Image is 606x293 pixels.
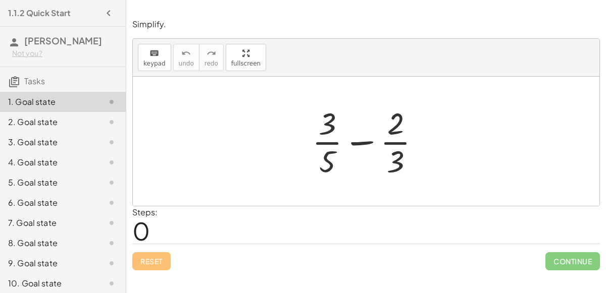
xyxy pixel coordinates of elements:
[12,48,118,58] div: Not you?
[132,215,150,246] span: 0
[8,156,89,168] div: 4. Goal state
[106,217,118,229] i: Task not started.
[205,60,218,67] span: redo
[8,7,71,19] h4: 1.1.2 Quick Start
[173,44,199,71] button: undoundo
[106,277,118,289] i: Task not started.
[106,197,118,209] i: Task not started.
[132,19,600,30] p: Simplify.
[8,177,89,189] div: 5. Goal state
[179,60,194,67] span: undo
[106,177,118,189] i: Task not started.
[8,197,89,209] div: 6. Goal state
[8,237,89,249] div: 8. Goal state
[106,156,118,168] i: Task not started.
[24,35,102,46] span: [PERSON_NAME]
[181,47,191,60] i: undo
[207,47,216,60] i: redo
[143,60,166,67] span: keypad
[132,207,158,217] label: Steps:
[106,136,118,148] i: Task not started.
[8,217,89,229] div: 7. Goal state
[8,257,89,269] div: 9. Goal state
[199,44,224,71] button: redoredo
[231,60,261,67] span: fullscreen
[106,257,118,269] i: Task not started.
[8,116,89,128] div: 2. Goal state
[8,277,89,289] div: 10. Goal state
[8,136,89,148] div: 3. Goal state
[24,76,45,86] span: Tasks
[138,44,171,71] button: keyboardkeypad
[106,116,118,128] i: Task not started.
[8,96,89,108] div: 1. Goal state
[106,237,118,249] i: Task not started.
[149,47,159,60] i: keyboard
[226,44,266,71] button: fullscreen
[106,96,118,108] i: Task not started.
